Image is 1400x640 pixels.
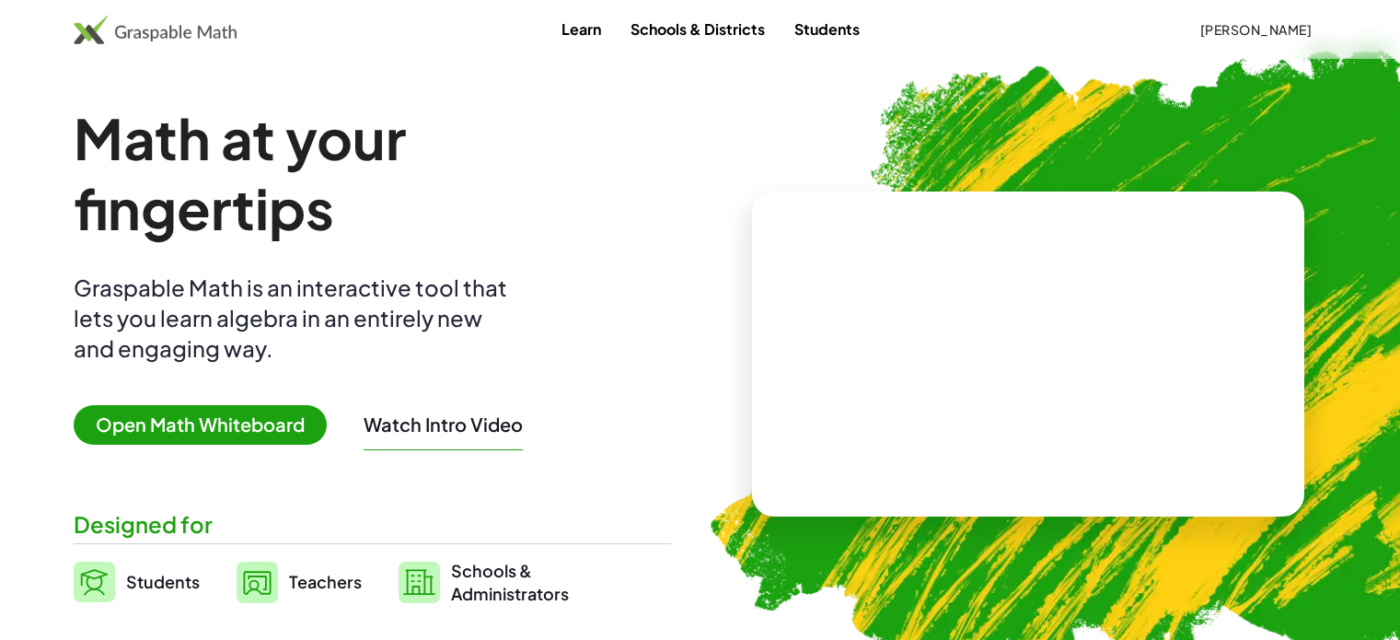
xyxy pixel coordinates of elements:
img: svg%3e [74,562,115,602]
a: Students [780,12,874,46]
div: Designed for [74,509,671,540]
a: Open Math Whiteboard [74,416,341,436]
img: svg%3e [399,562,440,603]
h1: Math at your fingertips [74,103,659,243]
button: Watch Intro Video [364,413,523,436]
span: Students [126,571,200,592]
button: [PERSON_NAME] [1185,13,1326,46]
a: Learn [547,12,616,46]
video: What is this? This is dynamic math notation. Dynamic math notation plays a central role in how Gr... [890,285,1166,424]
span: [PERSON_NAME] [1199,21,1312,38]
a: Schools & Districts [616,12,780,46]
div: Graspable Math is an interactive tool that lets you learn algebra in an entirely new and engaging... [74,273,515,364]
a: Students [74,559,200,605]
span: Schools & Administrators [451,559,569,605]
a: Schools &Administrators [399,559,569,605]
a: Teachers [237,559,362,605]
span: Open Math Whiteboard [74,405,327,445]
span: Teachers [289,571,362,592]
img: svg%3e [237,562,278,603]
